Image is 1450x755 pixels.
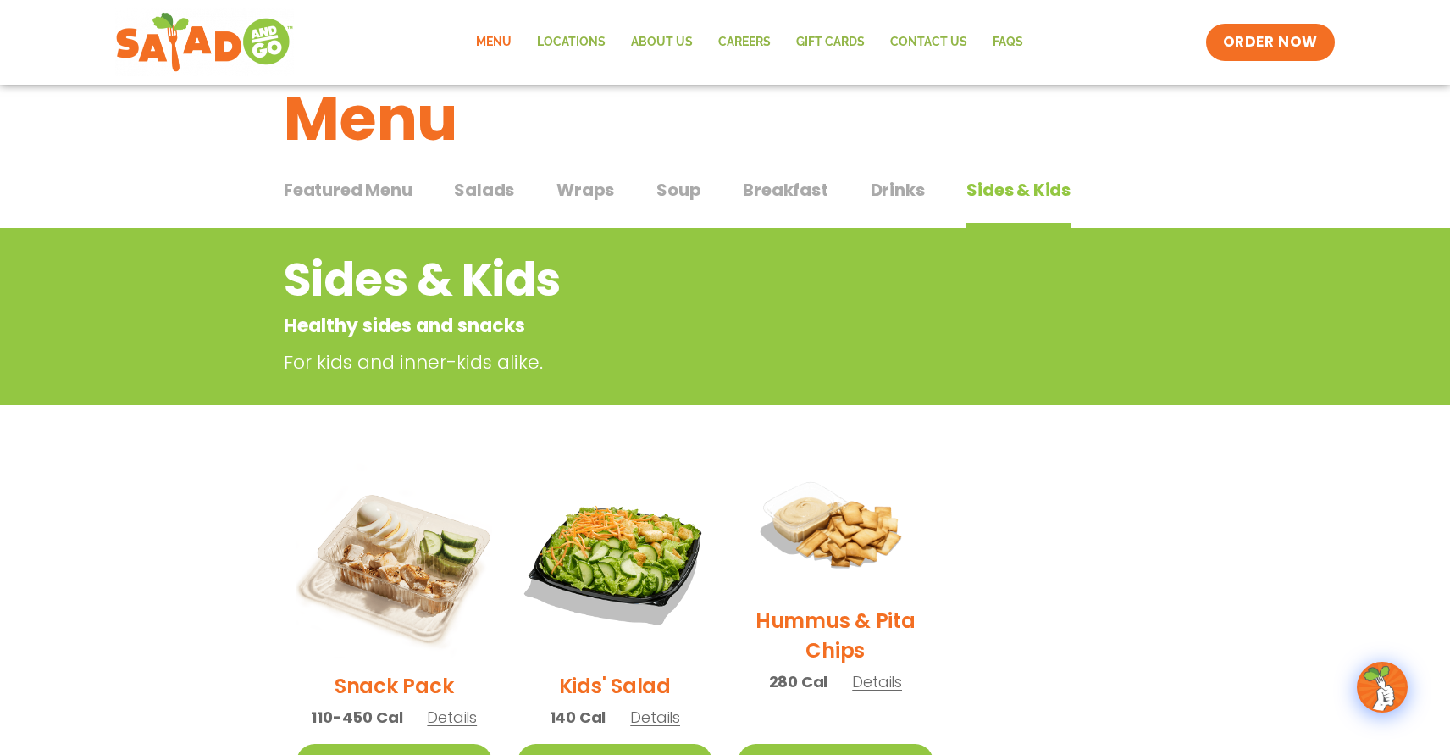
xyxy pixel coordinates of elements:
img: Product photo for Snack Pack [296,463,492,658]
span: Details [427,707,477,728]
span: ORDER NOW [1223,32,1318,53]
span: Wraps [556,177,614,203]
div: Tabbed content [284,171,1166,229]
a: Locations [524,23,618,62]
a: FAQs [980,23,1036,62]
a: ORDER NOW [1206,24,1335,61]
span: Details [852,671,902,692]
a: About Us [618,23,706,62]
img: Product photo for Hummus & Pita Chips [738,463,933,593]
span: Details [630,707,680,728]
span: Featured Menu [284,177,412,203]
img: wpChatIcon [1359,663,1406,711]
a: Menu [463,23,524,62]
span: Sides & Kids [966,177,1071,203]
a: GIFT CARDS [783,23,877,62]
a: Careers [706,23,783,62]
span: 110-450 Cal [311,706,402,729]
h2: Hummus & Pita Chips [738,606,933,665]
span: Drinks [871,177,925,203]
span: Breakfast [743,177,827,203]
h1: Menu [284,73,1166,164]
h2: Sides & Kids [284,246,1030,314]
img: Product photo for Kids’ Salad [517,463,713,658]
a: Contact Us [877,23,980,62]
nav: Menu [463,23,1036,62]
span: 140 Cal [550,706,606,729]
span: Salads [454,177,514,203]
span: 280 Cal [769,670,828,693]
p: For kids and inner-kids alike. [284,348,1038,376]
p: Healthy sides and snacks [284,312,1030,340]
h2: Kids' Salad [559,671,671,701]
span: Soup [656,177,700,203]
h2: Snack Pack [335,671,454,701]
img: new-SAG-logo-768×292 [115,8,294,76]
